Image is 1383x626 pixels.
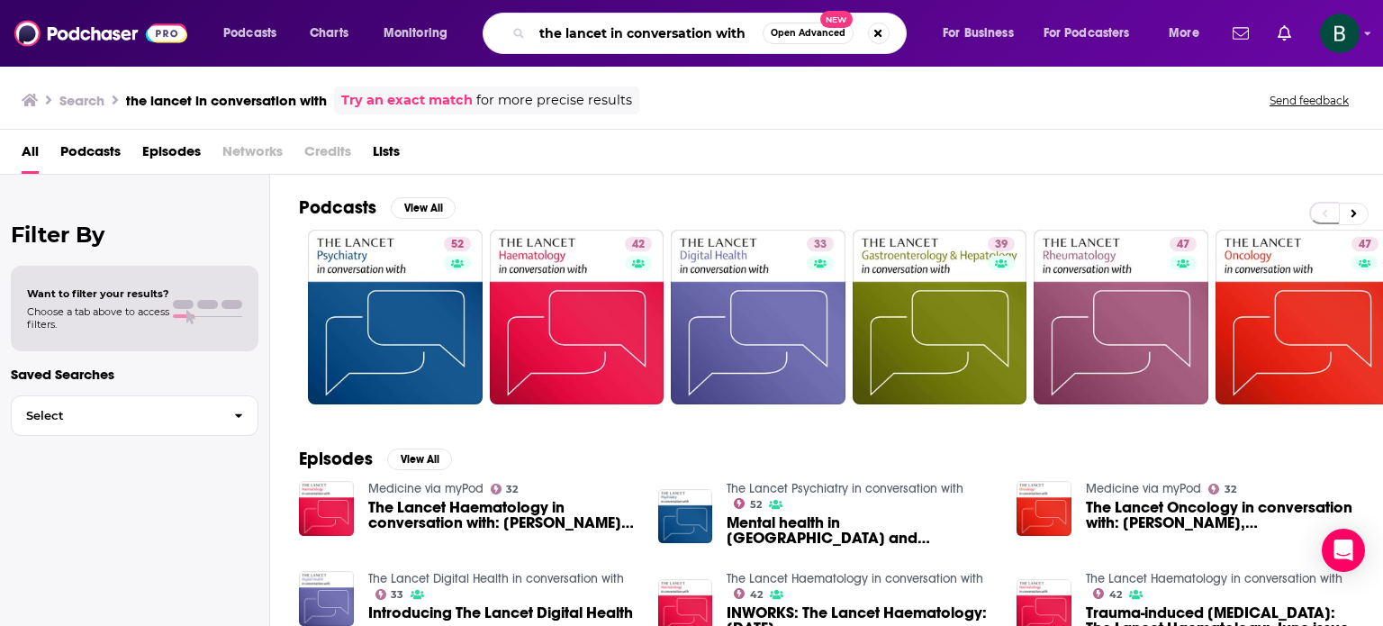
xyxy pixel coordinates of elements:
[299,481,354,536] img: The Lancet Haematology in conversation with: Judy Truong on ferritin reference levels and iron de...
[371,19,471,48] button: open menu
[820,11,853,28] span: New
[658,489,713,544] img: Mental health in China and India: The Lancet and The Lancet Psychiatry: May 18, 2016
[727,515,995,546] span: Mental health in [GEOGRAPHIC_DATA] and [GEOGRAPHIC_DATA]: The Lancet and The Lancet Psychiatry: [...
[373,137,400,174] a: Lists
[632,236,645,254] span: 42
[12,410,220,422] span: Select
[341,90,473,111] a: Try an exact match
[1032,19,1156,48] button: open menu
[14,16,187,50] img: Podchaser - Follow, Share and Rate Podcasts
[304,137,351,174] span: Credits
[368,481,484,496] a: Medicine via myPod
[126,92,327,109] h3: the lancet in conversation with
[368,500,637,531] a: The Lancet Haematology in conversation with: Judy Truong on ferritin reference levels and iron de...
[671,230,845,404] a: 33
[1109,591,1122,599] span: 42
[1086,571,1342,586] a: The Lancet Haematology in conversation with
[368,500,637,531] span: The Lancet Haematology in conversation with: [PERSON_NAME] on ferritin reference levels and [MEDI...
[750,591,763,599] span: 42
[625,237,652,251] a: 42
[1169,21,1199,46] span: More
[491,484,519,494] a: 32
[1044,21,1130,46] span: For Podcasters
[727,571,983,586] a: The Lancet Haematology in conversation with
[750,501,762,509] span: 52
[308,230,483,404] a: 52
[734,498,762,509] a: 52
[1177,236,1189,254] span: 47
[763,23,854,44] button: Open AdvancedNew
[375,589,404,600] a: 33
[814,236,827,254] span: 33
[1086,500,1354,531] a: The Lancet Oncology in conversation with: James Shultz, Ana Patricia Ortiz, and Leticia Nogueira ...
[223,21,276,46] span: Podcasts
[1034,230,1208,404] a: 47
[1156,19,1222,48] button: open menu
[310,21,348,46] span: Charts
[1086,500,1354,531] span: The Lancet Oncology in conversation with: [PERSON_NAME], [PERSON_NAME], and [PERSON_NAME] on [MED...
[727,515,995,546] a: Mental health in China and India: The Lancet and The Lancet Psychiatry: May 18, 2016
[391,197,456,219] button: View All
[1170,237,1197,251] a: 47
[532,19,763,48] input: Search podcasts, credits, & more...
[490,230,664,404] a: 42
[930,19,1036,48] button: open menu
[444,237,471,251] a: 52
[727,481,963,496] a: The Lancet Psychiatry in conversation with
[11,222,258,248] h2: Filter By
[506,485,518,494] span: 32
[391,591,403,599] span: 33
[1264,93,1354,108] button: Send feedback
[11,366,258,383] p: Saved Searches
[387,449,452,470] button: View All
[298,19,359,48] a: Charts
[22,137,39,174] a: All
[211,19,300,48] button: open menu
[1320,14,1360,53] span: Logged in as betsy46033
[299,448,452,470] a: EpisodesView All
[368,571,624,586] a: The Lancet Digital Health in conversation with
[27,287,169,300] span: Want to filter your results?
[1225,485,1236,494] span: 32
[1208,484,1236,494] a: 32
[368,605,633,621] a: Introducing The Lancet Digital Health
[988,237,1015,251] a: 39
[771,29,845,38] span: Open Advanced
[476,90,632,111] span: for more precise results
[451,236,464,254] span: 52
[1093,588,1122,599] a: 42
[299,571,354,626] img: Introducing The Lancet Digital Health
[1086,481,1201,496] a: Medicine via myPod
[1320,14,1360,53] button: Show profile menu
[1359,236,1371,254] span: 47
[11,395,258,436] button: Select
[299,196,376,219] h2: Podcasts
[1322,529,1365,572] div: Open Intercom Messenger
[60,137,121,174] a: Podcasts
[299,196,456,219] a: PodcastsView All
[1320,14,1360,53] img: User Profile
[1017,481,1071,536] img: The Lancet Oncology in conversation with: James Shultz, Ana Patricia Ortiz, and Leticia Nogueira ...
[1351,237,1378,251] a: 47
[734,588,763,599] a: 42
[27,305,169,331] span: Choose a tab above to access filters.
[59,92,104,109] h3: Search
[943,21,1014,46] span: For Business
[1270,18,1298,49] a: Show notifications dropdown
[995,236,1008,254] span: 39
[142,137,201,174] a: Episodes
[500,13,924,54] div: Search podcasts, credits, & more...
[853,230,1027,404] a: 39
[1225,18,1256,49] a: Show notifications dropdown
[299,448,373,470] h2: Episodes
[384,21,447,46] span: Monitoring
